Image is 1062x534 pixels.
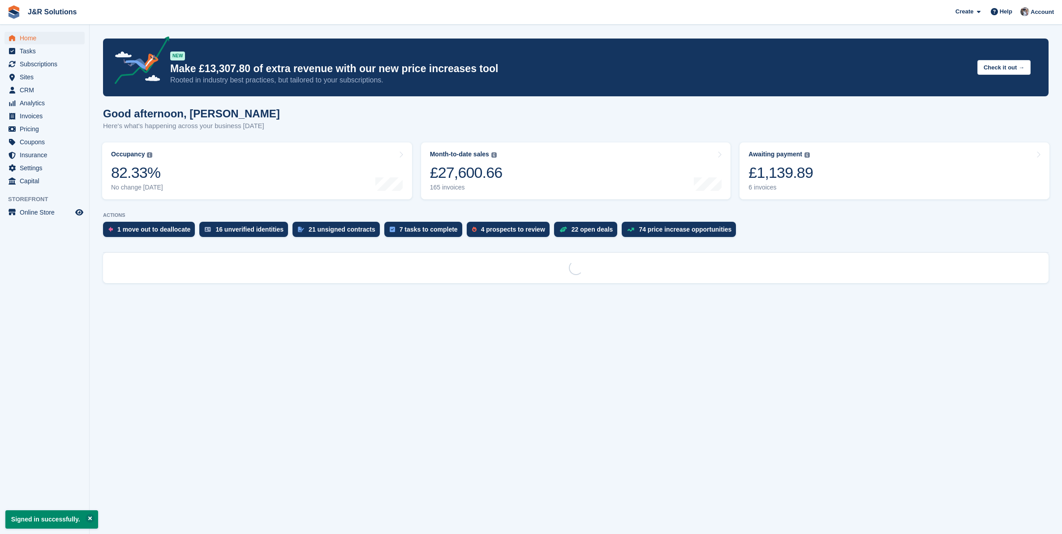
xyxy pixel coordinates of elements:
img: price-adjustments-announcement-icon-8257ccfd72463d97f412b2fc003d46551f7dbcb40ab6d574587a9cd5c0d94... [107,36,170,87]
a: J&R Solutions [24,4,80,19]
div: NEW [170,52,185,60]
a: 21 unsigned contracts [292,222,384,241]
a: menu [4,71,85,83]
div: 165 invoices [430,184,503,191]
div: 82.33% [111,164,163,182]
p: Here's what's happening across your business [DATE] [103,121,280,131]
div: No change [DATE] [111,184,163,191]
p: ACTIONS [103,212,1049,218]
a: Preview store [74,207,85,218]
div: 74 price increase opportunities [639,226,731,233]
p: Rooted in industry best practices, but tailored to your subscriptions. [170,75,970,85]
div: 6 invoices [748,184,813,191]
a: menu [4,175,85,187]
a: Awaiting payment £1,139.89 6 invoices [740,142,1049,199]
span: Account [1031,8,1054,17]
a: 7 tasks to complete [384,222,467,241]
p: Make £13,307.80 of extra revenue with our new price increases tool [170,62,970,75]
span: Online Store [20,206,73,219]
div: Occupancy [111,151,145,158]
div: Month-to-date sales [430,151,489,158]
a: 1 move out to deallocate [103,222,199,241]
span: Subscriptions [20,58,73,70]
div: £1,139.89 [748,164,813,182]
span: Invoices [20,110,73,122]
a: 16 unverified identities [199,222,292,241]
img: move_outs_to_deallocate_icon-f764333ba52eb49d3ac5e1228854f67142a1ed5810a6f6cc68b1a99e826820c5.svg [108,227,113,232]
span: Coupons [20,136,73,148]
a: menu [4,58,85,70]
span: Capital [20,175,73,187]
a: menu [4,84,85,96]
a: 74 price increase opportunities [622,222,740,241]
img: contract_signature_icon-13c848040528278c33f63329250d36e43548de30e8caae1d1a13099fd9432cc5.svg [298,227,304,232]
img: Steve Revell [1020,7,1029,16]
span: CRM [20,84,73,96]
span: Insurance [20,149,73,161]
span: Help [1000,7,1012,16]
span: Pricing [20,123,73,135]
a: menu [4,110,85,122]
img: price_increase_opportunities-93ffe204e8149a01c8c9dc8f82e8f89637d9d84a8eef4429ea346261dce0b2c0.svg [627,228,634,232]
span: Settings [20,162,73,174]
a: Month-to-date sales £27,600.66 165 invoices [421,142,731,199]
div: £27,600.66 [430,164,503,182]
span: Analytics [20,97,73,109]
span: Home [20,32,73,44]
h1: Good afternoon, [PERSON_NAME] [103,108,280,120]
a: menu [4,45,85,57]
img: prospect-51fa495bee0391a8d652442698ab0144808aea92771e9ea1ae160a38d050c398.svg [472,227,477,232]
img: icon-info-grey-7440780725fd019a000dd9b08b2336e03edf1995a4989e88bcd33f0948082b44.svg [491,152,497,158]
a: menu [4,149,85,161]
img: deal-1b604bf984904fb50ccaf53a9ad4b4a5d6e5aea283cecdc64d6e3604feb123c2.svg [559,226,567,233]
a: 22 open deals [554,222,622,241]
div: 1 move out to deallocate [117,226,190,233]
a: menu [4,136,85,148]
button: Check it out → [977,60,1031,75]
div: 16 unverified identities [215,226,284,233]
a: menu [4,206,85,219]
a: menu [4,123,85,135]
img: verify_identity-adf6edd0f0f0b5bbfe63781bf79b02c33cf7c696d77639b501bdc392416b5a36.svg [205,227,211,232]
div: 7 tasks to complete [400,226,458,233]
img: icon-info-grey-7440780725fd019a000dd9b08b2336e03edf1995a4989e88bcd33f0948082b44.svg [147,152,152,158]
img: task-75834270c22a3079a89374b754ae025e5fb1db73e45f91037f5363f120a921f8.svg [390,227,395,232]
span: Sites [20,71,73,83]
a: Occupancy 82.33% No change [DATE] [102,142,412,199]
div: 21 unsigned contracts [309,226,375,233]
a: menu [4,97,85,109]
img: stora-icon-8386f47178a22dfd0bd8f6a31ec36ba5ce8667c1dd55bd0f319d3a0aa187defe.svg [7,5,21,19]
span: Tasks [20,45,73,57]
div: 4 prospects to review [481,226,545,233]
div: 22 open deals [572,226,613,233]
img: icon-info-grey-7440780725fd019a000dd9b08b2336e03edf1995a4989e88bcd33f0948082b44.svg [804,152,810,158]
p: Signed in successfully. [5,510,98,529]
span: Storefront [8,195,89,204]
a: menu [4,32,85,44]
div: Awaiting payment [748,151,802,158]
a: menu [4,162,85,174]
a: 4 prospects to review [467,222,554,241]
span: Create [955,7,973,16]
